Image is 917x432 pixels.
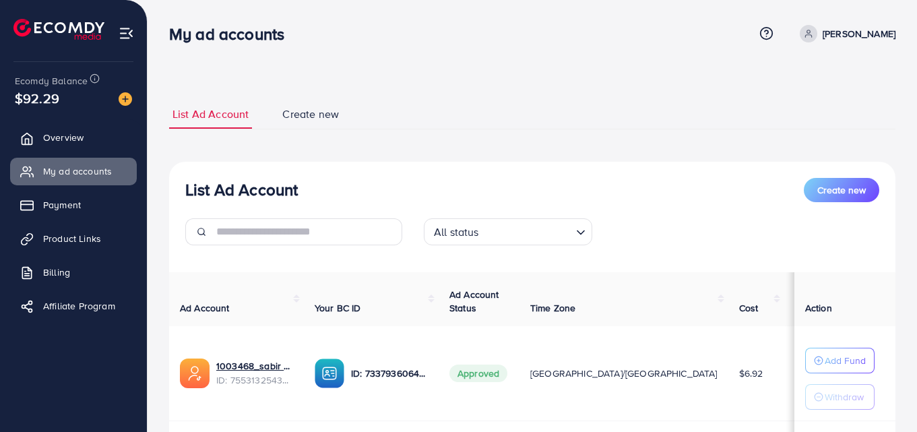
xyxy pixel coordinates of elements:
img: image [119,92,132,106]
span: Product Links [43,232,101,245]
p: [PERSON_NAME] [823,26,895,42]
p: ID: 7337936064855851010 [351,365,428,381]
h3: List Ad Account [185,180,298,199]
span: ID: 7553132543537594376 [216,373,293,387]
span: Time Zone [530,301,575,315]
button: Add Fund [805,348,875,373]
a: Overview [10,124,137,151]
a: Payment [10,191,137,218]
span: $92.29 [15,88,59,108]
span: My ad accounts [43,164,112,178]
p: Withdraw [825,389,864,405]
span: [GEOGRAPHIC_DATA]/[GEOGRAPHIC_DATA] [530,367,718,380]
span: List Ad Account [172,106,249,122]
input: Search for option [483,220,571,242]
span: Overview [43,131,84,144]
span: Action [805,301,832,315]
a: Billing [10,259,137,286]
span: Billing [43,266,70,279]
span: Ad Account Status [449,288,499,315]
button: Create new [804,178,879,202]
span: Ad Account [180,301,230,315]
span: Create new [817,183,866,197]
iframe: Chat [860,371,907,422]
span: Cost [739,301,759,315]
a: 1003468_sabir bhai_1758600780219 [216,359,293,373]
a: [PERSON_NAME] [794,25,895,42]
img: ic-ba-acc.ded83a64.svg [315,359,344,388]
span: Your BC ID [315,301,361,315]
span: Payment [43,198,81,212]
div: <span class='underline'>1003468_sabir bhai_1758600780219</span></br>7553132543537594376 [216,359,293,387]
a: Product Links [10,225,137,252]
span: $6.92 [739,367,763,380]
span: Ecomdy Balance [15,74,88,88]
p: Add Fund [825,352,866,369]
a: My ad accounts [10,158,137,185]
span: All status [431,222,482,242]
span: Create new [282,106,339,122]
img: ic-ads-acc.e4c84228.svg [180,359,210,388]
span: Affiliate Program [43,299,115,313]
button: Withdraw [805,384,875,410]
h3: My ad accounts [169,24,295,44]
div: Search for option [424,218,592,245]
a: Affiliate Program [10,292,137,319]
span: Approved [449,365,507,382]
img: menu [119,26,134,41]
img: logo [13,19,104,40]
